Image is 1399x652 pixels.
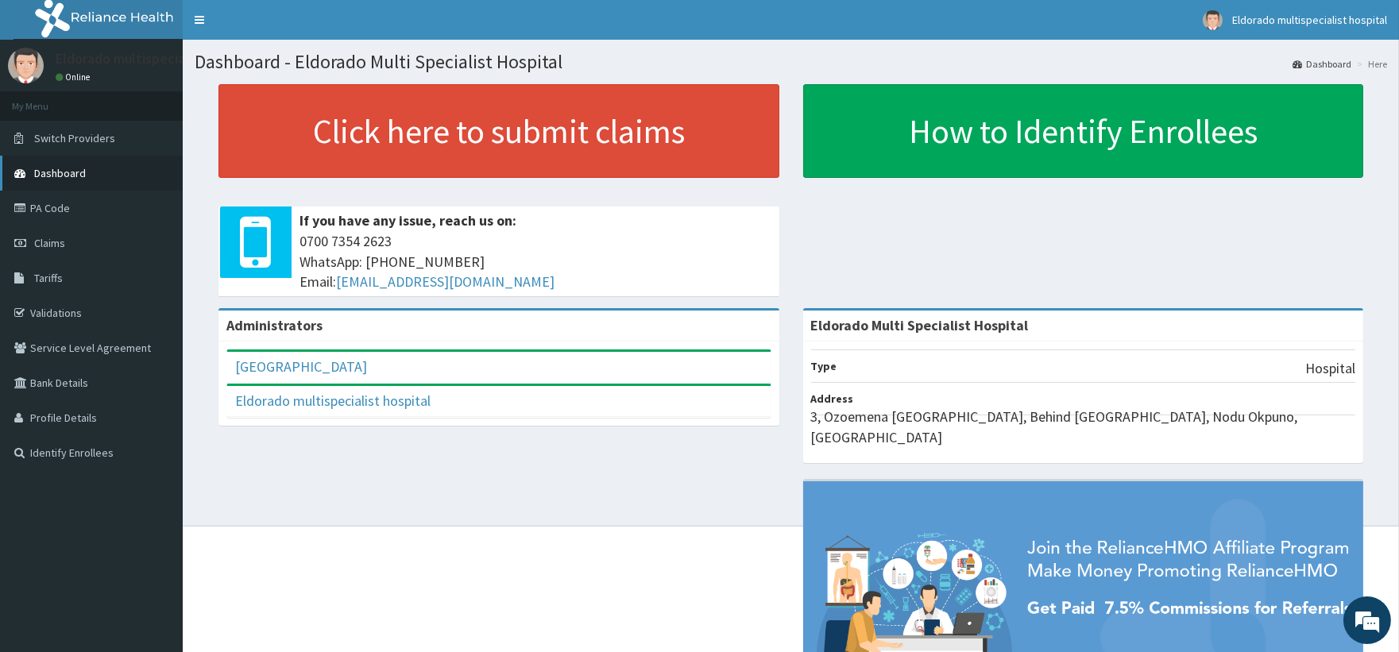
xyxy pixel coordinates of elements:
[29,79,64,119] img: d_794563401_company_1708531726252_794563401
[811,359,837,373] b: Type
[300,231,771,292] span: 0700 7354 2623 WhatsApp: [PHONE_NUMBER] Email:
[811,407,1356,447] p: 3, Ozoemena [GEOGRAPHIC_DATA], Behind [GEOGRAPHIC_DATA], Nodu Okpuno, [GEOGRAPHIC_DATA]
[1353,57,1387,71] li: Here
[226,316,323,334] b: Administrators
[92,200,219,361] span: We're online!
[336,272,555,291] a: [EMAIL_ADDRESS][DOMAIN_NAME]
[195,52,1387,72] h1: Dashboard - Eldorado Multi Specialist Hospital
[811,316,1029,334] strong: Eldorado Multi Specialist Hospital
[1232,13,1387,27] span: Eldorado multispecialist hospital
[34,131,115,145] span: Switch Providers
[300,211,516,230] b: If you have any issue, reach us on:
[1305,358,1355,379] p: Hospital
[1293,57,1351,71] a: Dashboard
[261,8,299,46] div: Minimize live chat window
[803,84,1364,178] a: How to Identify Enrollees
[811,392,854,406] b: Address
[235,392,431,410] a: Eldorado multispecialist hospital
[8,434,303,489] textarea: Type your message and hit 'Enter'
[56,71,94,83] a: Online
[34,166,86,180] span: Dashboard
[34,236,65,250] span: Claims
[8,48,44,83] img: User Image
[235,357,367,376] a: [GEOGRAPHIC_DATA]
[34,271,63,285] span: Tariffs
[218,84,779,178] a: Click here to submit claims
[1203,10,1223,30] img: User Image
[56,52,259,66] p: Eldorado multispecialist hospital
[83,89,267,110] div: Chat with us now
